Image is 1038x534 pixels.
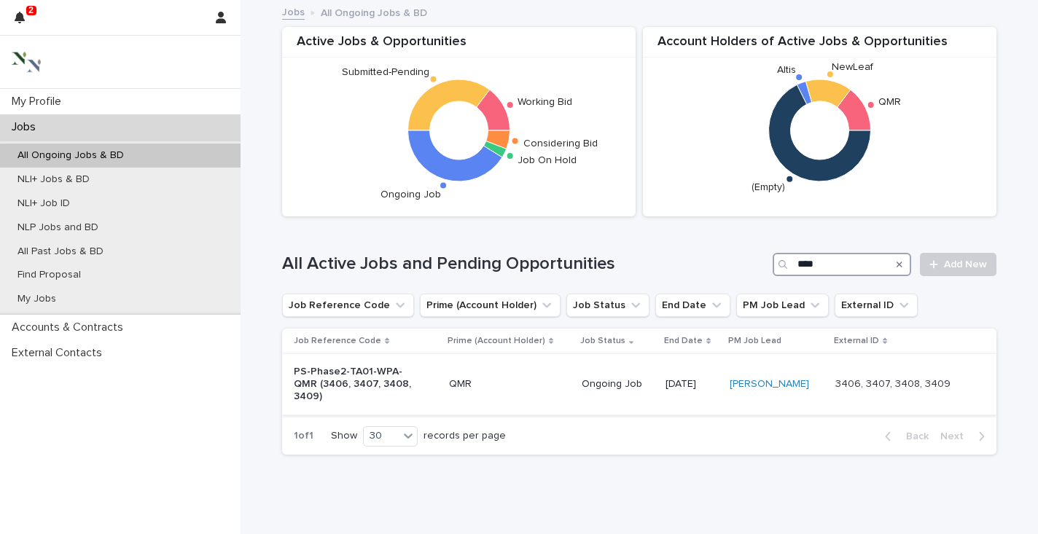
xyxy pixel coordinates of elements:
[655,294,730,317] button: End Date
[728,333,781,349] p: PM Job Lead
[6,221,110,234] p: NLP Jobs and BD
[566,294,649,317] button: Job Status
[6,149,136,162] p: All Ongoing Jobs & BD
[6,246,115,258] p: All Past Jobs & BD
[6,293,68,305] p: My Jobs
[12,47,41,76] img: 3bAFpBnQQY6ys9Fa9hsD
[666,378,718,390] p: [DATE]
[15,9,34,35] div: 2
[6,120,47,134] p: Jobs
[664,333,703,349] p: End Date
[282,354,996,415] tr: PS-Phase2-TA01-WPA-QMR (3406, 3407, 3408, 3409)QMROngoing Job[DATE][PERSON_NAME] 3406, 3407, 3408...
[835,375,953,390] p: 3406, 3407, 3408, 3409
[6,269,93,281] p: Find Proposal
[897,431,929,441] span: Back
[6,173,101,186] p: NLI+ Jobs & BD
[321,4,427,20] p: All Ongoing Jobs & BD
[920,253,996,276] a: Add New
[6,346,114,360] p: External Contacts
[518,156,577,166] text: Job On Hold
[752,182,785,192] text: (Empty)
[835,294,918,317] button: External ID
[6,197,82,210] p: NLI+ Job ID
[944,259,987,270] span: Add New
[342,68,429,78] text: Submitted-Pending
[934,430,996,443] button: Next
[364,428,399,444] div: 30
[381,189,441,200] text: Ongoing Job
[873,430,934,443] button: Back
[420,294,561,317] button: Prime (Account Holder)
[773,253,911,276] input: Search
[736,294,829,317] button: PM Job Lead
[424,430,506,442] p: records per page
[282,34,636,58] div: Active Jobs & Opportunities
[449,378,570,390] p: QMR
[643,34,996,58] div: Account Holders of Active Jobs & Opportunities
[523,138,598,149] text: Considering Bid
[878,97,901,107] text: QMR
[282,254,767,275] h1: All Active Jobs and Pending Opportunities
[448,333,545,349] p: Prime (Account Holder)
[6,321,135,334] p: Accounts & Contracts
[282,3,305,20] a: Jobs
[294,366,415,402] p: PS-Phase2-TA01-WPA-QMR (3406, 3407, 3408, 3409)
[582,378,654,390] p: Ongoing Job
[940,431,972,441] span: Next
[834,333,879,349] p: External ID
[777,65,796,75] text: Altis
[6,95,73,109] p: My Profile
[832,62,874,72] text: NewLeaf
[331,430,357,442] p: Show
[282,418,325,454] p: 1 of 1
[294,333,381,349] p: Job Reference Code
[580,333,625,349] p: Job Status
[730,378,809,390] a: [PERSON_NAME]
[282,294,414,317] button: Job Reference Code
[518,97,572,107] text: Working Bid
[28,5,34,15] p: 2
